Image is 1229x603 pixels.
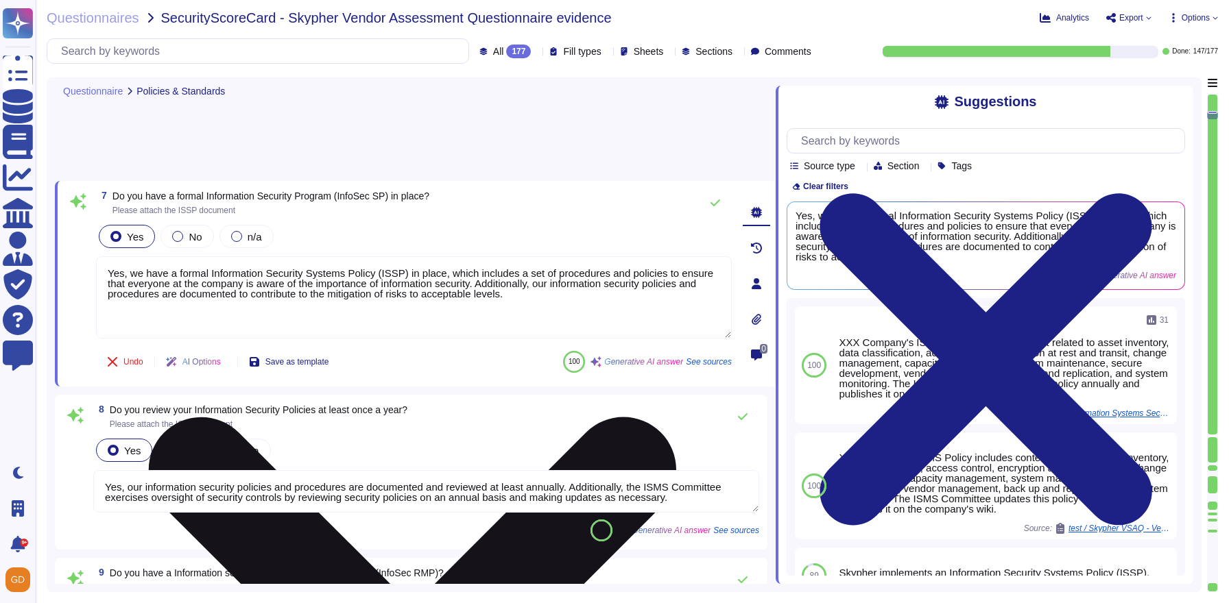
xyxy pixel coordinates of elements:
[3,565,40,595] button: user
[127,231,143,243] span: Yes
[695,47,732,56] span: Sections
[634,47,664,56] span: Sheets
[93,404,104,414] span: 8
[569,358,580,365] span: 100
[810,571,819,580] span: 89
[5,567,30,592] img: user
[1056,14,1089,22] span: Analytics
[47,11,139,25] span: Questionnaires
[807,482,821,490] span: 100
[136,86,225,96] span: Policies & Standards
[1172,48,1191,55] span: Done:
[1040,12,1089,23] button: Analytics
[96,256,732,339] textarea: Yes, we have a formal Information Security Systems Policy (ISSP) in place, which includes a set o...
[760,344,767,354] span: 0
[596,526,608,534] span: 100
[93,567,104,577] span: 9
[54,39,468,63] input: Search by keywords
[189,231,202,243] span: No
[20,539,28,547] div: 9+
[794,129,1184,153] input: Search by keywords
[493,47,504,56] span: All
[1182,14,1210,22] span: Options
[807,361,821,369] span: 100
[93,470,759,513] textarea: Yes, our information security policies and procedures are documented and reviewed at least annual...
[1193,48,1218,55] span: 147 / 177
[96,190,107,200] span: 7
[63,86,123,96] span: Questionnaire
[1119,14,1143,22] span: Export
[506,45,531,58] div: 177
[112,206,235,215] span: Please attach the ISSP document
[765,47,811,56] span: Comments
[563,47,601,56] span: Fill types
[112,190,429,201] span: Do you have a formal Information Security Program (InfoSec SP) in place?
[248,231,262,243] span: n/a
[713,526,759,534] span: See sources
[161,11,612,25] span: SecurityScoreCard - Skypher Vendor Assessment Questionnaire evidence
